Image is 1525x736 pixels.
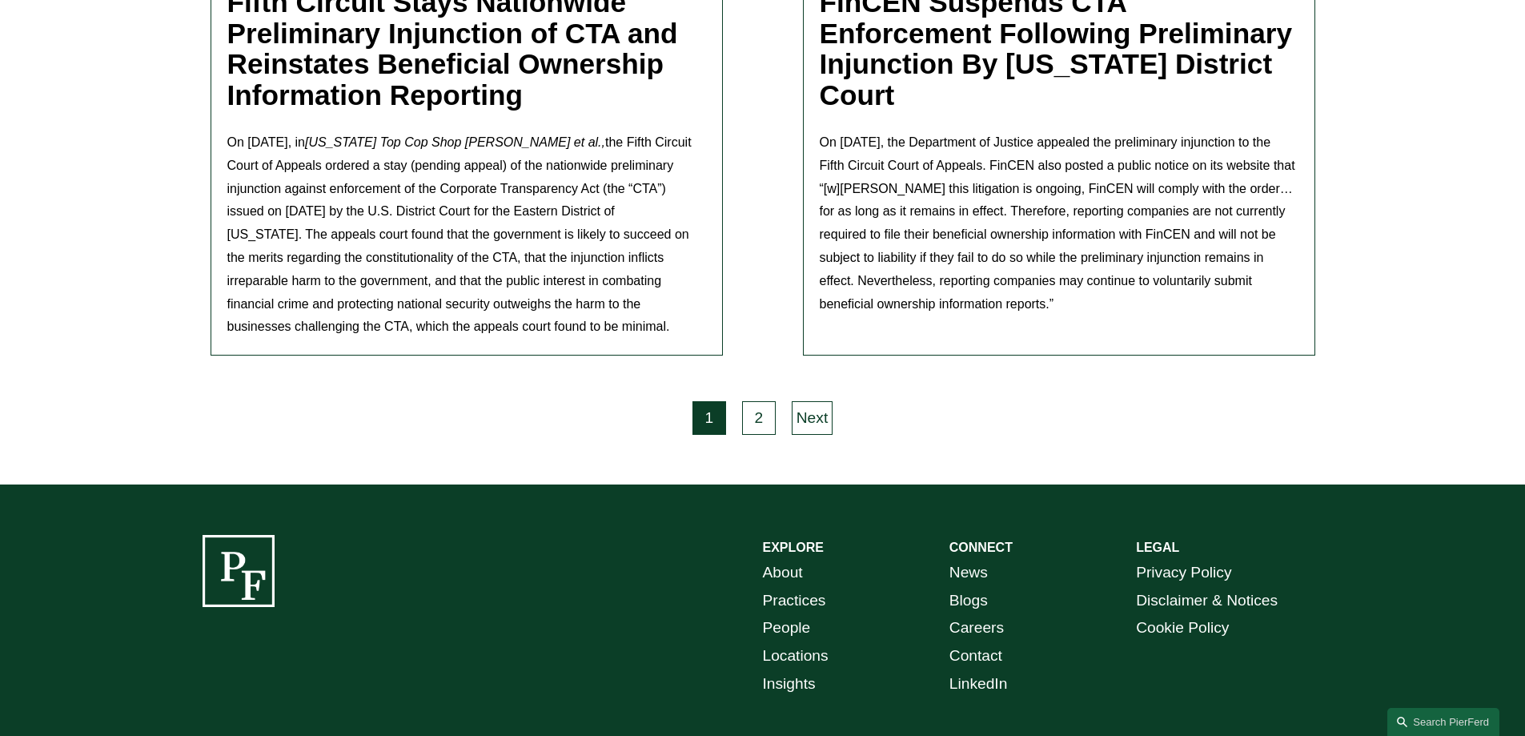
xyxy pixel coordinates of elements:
[1387,708,1499,736] a: Search this site
[1136,559,1231,587] a: Privacy Policy
[763,614,811,642] a: People
[1136,541,1179,554] strong: LEGAL
[949,559,988,587] a: News
[742,401,776,435] a: 2
[949,614,1004,642] a: Careers
[792,401,833,435] a: Next
[820,131,1298,316] p: On [DATE], the Department of Justice appealed the preliminary injunction to the Fifth Circuit Cou...
[763,670,816,698] a: Insights
[305,135,605,149] em: [US_STATE] Top Cop Shop [PERSON_NAME] et al.,
[763,642,829,670] a: Locations
[763,559,803,587] a: About
[763,587,826,615] a: Practices
[1136,587,1278,615] a: Disclaimer & Notices
[949,541,1013,554] strong: CONNECT
[949,670,1008,698] a: LinkedIn
[949,587,988,615] a: Blogs
[763,541,824,554] strong: EXPLORE
[949,642,1002,670] a: Contact
[692,401,726,435] a: 1
[1136,614,1229,642] a: Cookie Policy
[227,131,706,339] p: On [DATE], in the Fifth Circuit Court of Appeals ordered a stay (pending appeal) of the nationwid...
